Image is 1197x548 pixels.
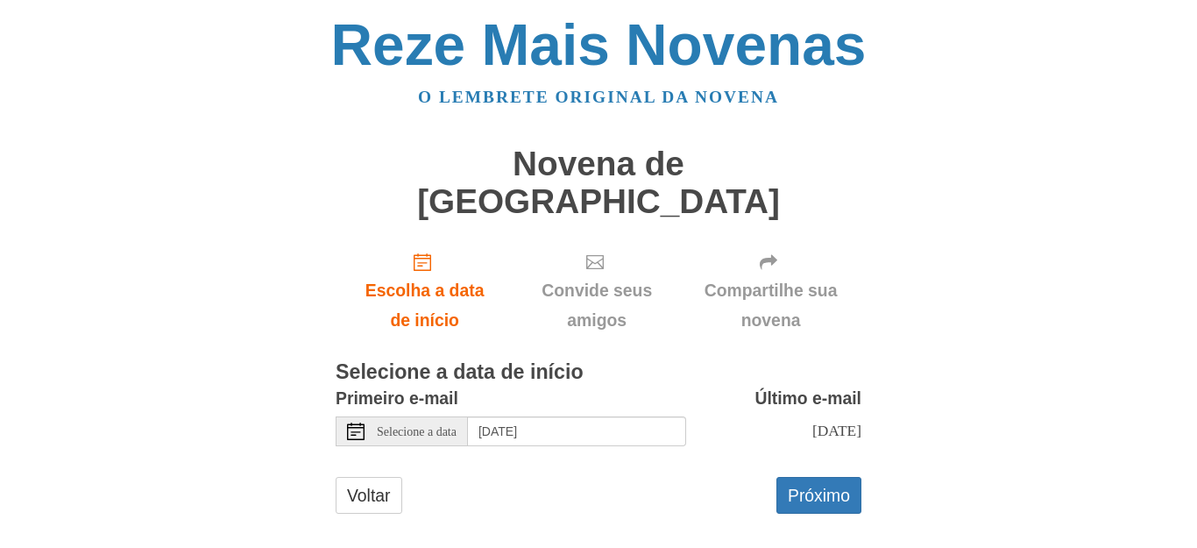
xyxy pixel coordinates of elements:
[705,281,838,330] font: Compartilhe sua novena
[336,238,514,345] a: Escolha a data de início
[336,477,402,514] a: Voltar
[788,486,850,505] font: Próximo
[417,145,780,220] font: Novena de [GEOGRAPHIC_DATA]
[776,477,861,514] button: Próximo
[542,281,652,330] font: Convide seus amigos
[347,486,391,505] font: Voltar
[754,388,861,408] font: Último e-mail
[336,388,458,408] font: Primeiro e-mail
[336,360,584,383] font: Selecione a data de início
[331,12,867,77] a: Reze Mais Novenas
[418,88,779,106] a: O lembrete original da novena
[812,422,861,439] font: [DATE]
[365,281,485,330] font: Escolha a data de início
[514,238,680,345] div: Clique em "Avançar" para confirmar sua data de início primeiro.
[377,425,457,438] font: Selecione a data
[680,238,861,345] div: Clique em "Avançar" para confirmar sua data de início primeiro.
